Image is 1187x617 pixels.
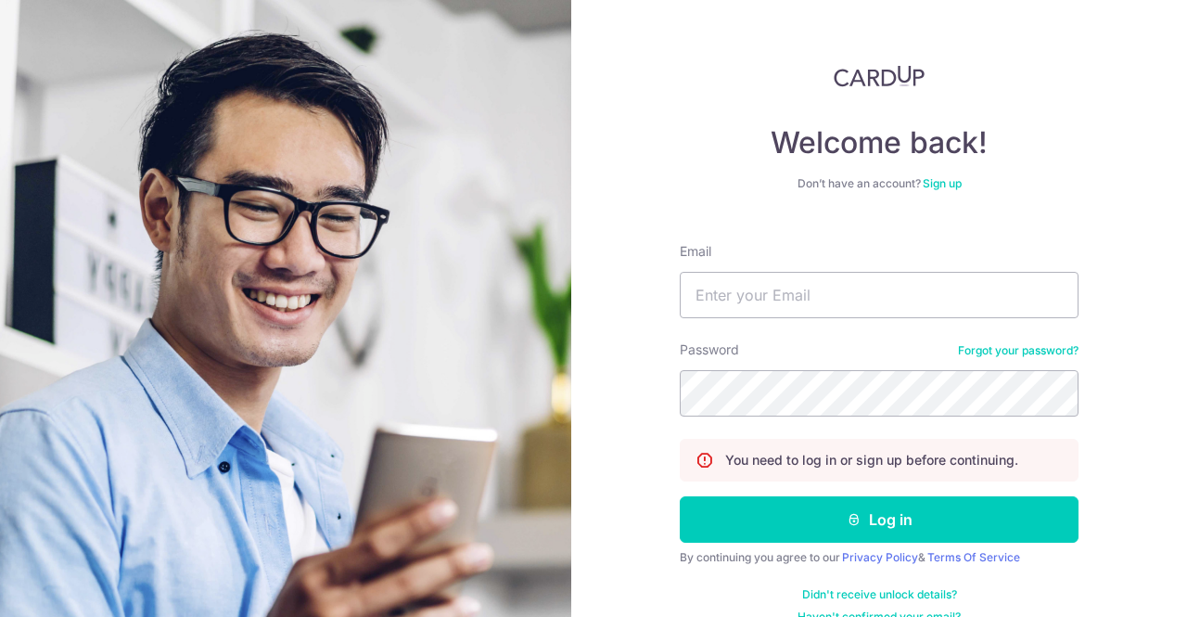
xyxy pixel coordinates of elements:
[680,550,1079,565] div: By continuing you agree to our &
[680,272,1079,318] input: Enter your Email
[680,242,711,261] label: Email
[958,343,1079,358] a: Forgot your password?
[834,65,925,87] img: CardUp Logo
[927,550,1020,564] a: Terms Of Service
[680,124,1079,161] h4: Welcome back!
[680,496,1079,543] button: Log in
[680,176,1079,191] div: Don’t have an account?
[842,550,918,564] a: Privacy Policy
[802,587,957,602] a: Didn't receive unlock details?
[725,451,1018,469] p: You need to log in or sign up before continuing.
[923,176,962,190] a: Sign up
[680,341,739,359] label: Password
